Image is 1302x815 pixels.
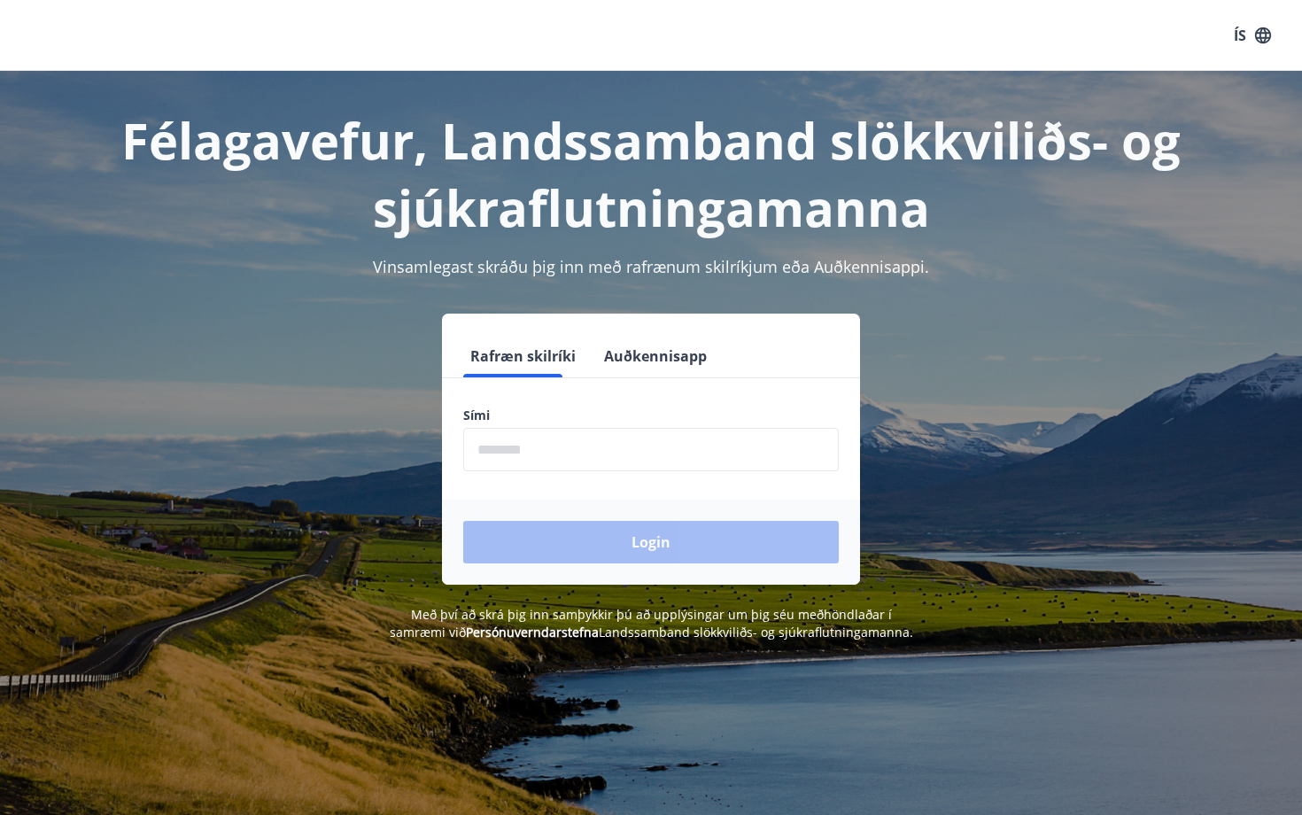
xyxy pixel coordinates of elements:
button: Rafræn skilríki [463,335,583,377]
button: Auðkennisapp [597,335,714,377]
span: Með því að skrá þig inn samþykkir þú að upplýsingar um þig séu meðhöndlaðar í samræmi við Landssa... [390,606,913,640]
h1: Félagavefur, Landssamband slökkviliðs- og sjúkraflutningamanna [35,106,1267,241]
label: Sími [463,407,839,424]
a: Persónuverndarstefna [466,624,599,640]
button: ÍS [1224,19,1281,51]
span: Vinsamlegast skráðu þig inn með rafrænum skilríkjum eða Auðkennisappi. [373,256,929,277]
